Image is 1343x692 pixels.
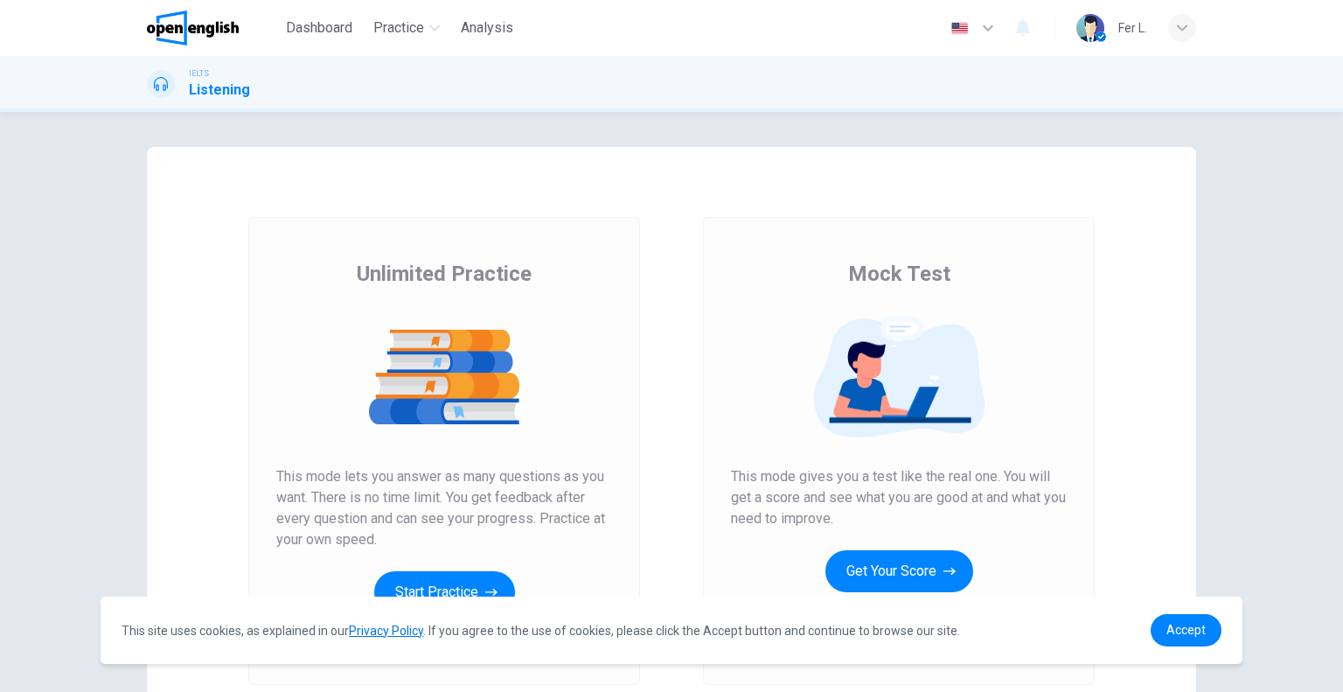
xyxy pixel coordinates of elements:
button: Practice [366,12,447,44]
div: cookieconsent [101,597,1242,664]
div: Fer L. [1118,17,1147,38]
img: Profile picture [1076,14,1104,42]
img: OpenEnglish logo [147,10,239,45]
h1: Listening [189,80,250,101]
img: en [949,22,971,35]
span: This mode gives you a test like the real one. You will get a score and see what you are good at a... [731,466,1067,529]
span: This site uses cookies, as explained in our . If you agree to the use of cookies, please click th... [122,624,960,638]
button: Dashboard [279,12,359,44]
span: Dashboard [286,17,352,38]
span: Unlimited Practice [357,260,532,288]
a: OpenEnglish logo [147,10,279,45]
a: Privacy Policy [349,624,423,638]
button: Analysis [454,12,520,44]
span: This mode lets you answer as many questions as you want. There is no time limit. You get feedback... [276,466,612,550]
button: Get Your Score [825,550,973,592]
button: Start Practice [374,571,515,613]
span: Practice [373,17,424,38]
span: Accept [1166,623,1206,637]
span: Analysis [461,17,513,38]
span: Mock Test [848,260,950,288]
span: IELTS [189,67,209,80]
a: dismiss cookie message [1151,614,1221,647]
